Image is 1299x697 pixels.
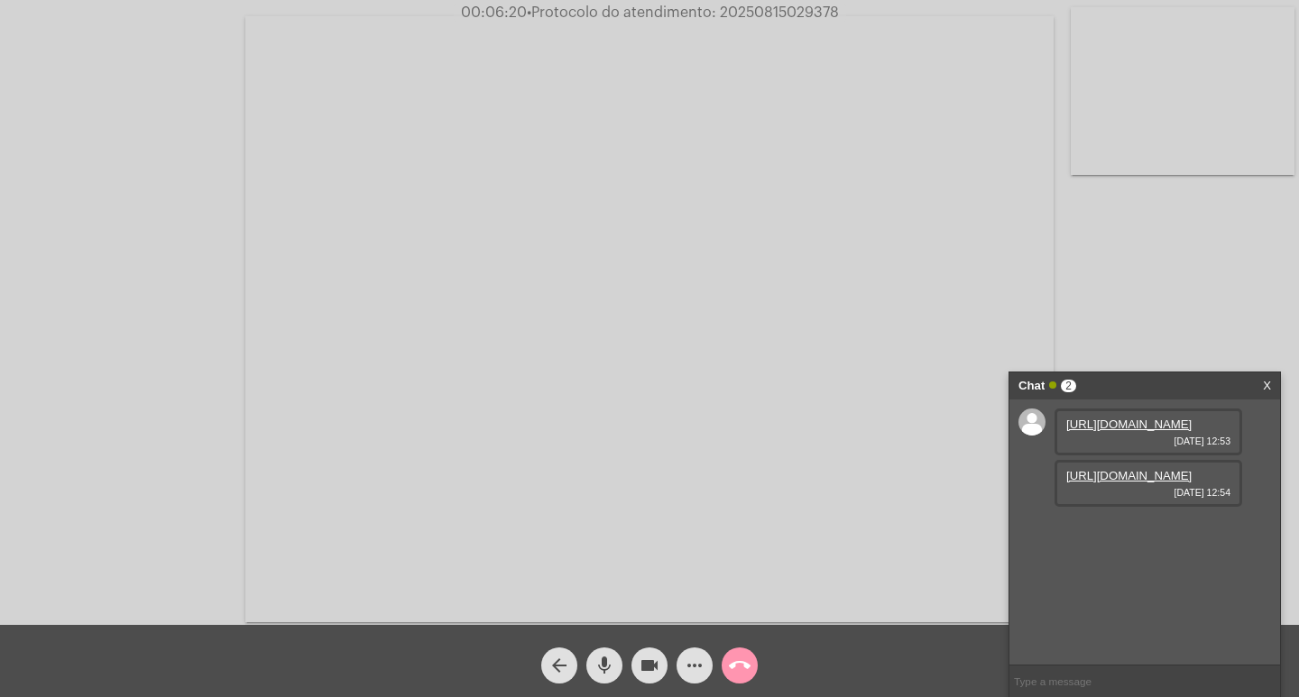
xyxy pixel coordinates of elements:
[527,5,531,20] span: •
[548,655,570,676] mat-icon: arrow_back
[1018,372,1045,399] strong: Chat
[1066,417,1192,431] a: [URL][DOMAIN_NAME]
[1066,487,1230,498] span: [DATE] 12:54
[684,655,705,676] mat-icon: more_horiz
[1066,469,1192,482] a: [URL][DOMAIN_NAME]
[639,655,660,676] mat-icon: videocam
[1009,665,1280,697] input: Type a message
[1061,380,1076,392] span: 2
[1066,436,1230,446] span: [DATE] 12:53
[461,5,527,20] span: 00:06:20
[1049,381,1056,389] span: Online
[594,655,615,676] mat-icon: mic
[527,5,839,20] span: Protocolo do atendimento: 20250815029378
[729,655,751,676] mat-icon: call_end
[1263,372,1271,399] a: X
